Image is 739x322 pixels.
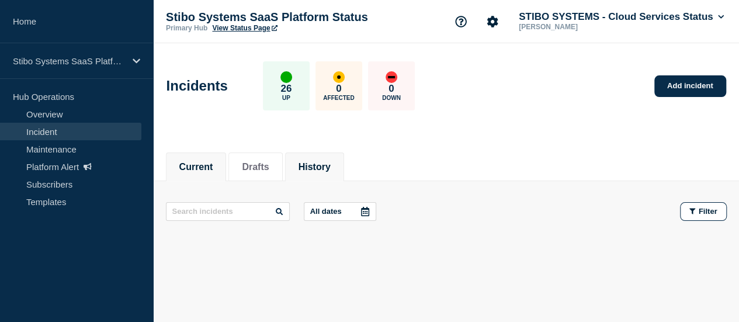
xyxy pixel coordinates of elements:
[388,83,394,95] p: 0
[386,71,397,83] div: down
[654,75,726,97] a: Add incident
[179,162,213,172] button: Current
[382,95,401,101] p: Down
[516,11,726,23] button: STIBO SYSTEMS - Cloud Services Status
[304,202,376,221] button: All dates
[166,11,400,24] p: Stibo Systems SaaS Platform Status
[166,202,290,221] input: Search incidents
[323,95,354,101] p: Affected
[680,202,727,221] button: Filter
[299,162,331,172] button: History
[282,95,290,101] p: Up
[242,162,269,172] button: Drafts
[212,24,277,32] a: View Status Page
[280,71,292,83] div: up
[516,23,638,31] p: [PERSON_NAME]
[699,207,717,216] span: Filter
[449,9,473,34] button: Support
[280,83,292,95] p: 26
[336,83,341,95] p: 0
[166,78,228,94] h1: Incidents
[166,24,207,32] p: Primary Hub
[333,71,345,83] div: affected
[310,207,342,216] p: All dates
[480,9,505,34] button: Account settings
[13,56,125,66] p: Stibo Systems SaaS Platform Status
